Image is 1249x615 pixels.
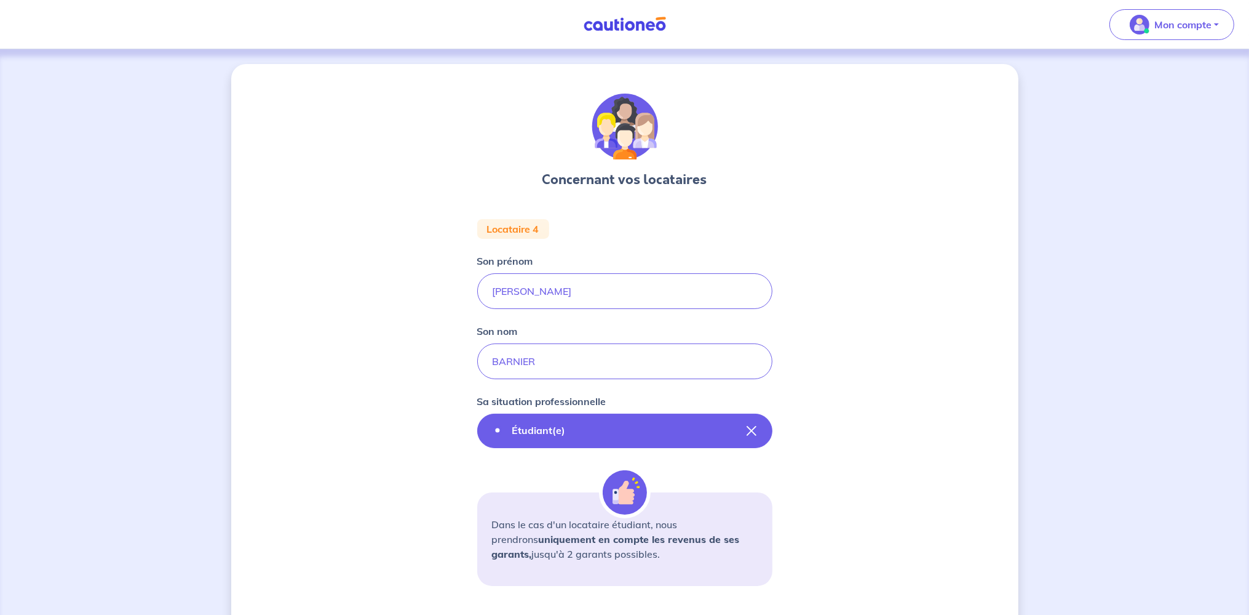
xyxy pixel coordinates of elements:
[492,517,758,561] p: Dans le cas d'un locataire étudiant, nous prendrons jusqu'à 2 garants possibles.
[477,219,549,239] div: Locataire 4
[477,273,772,309] input: John
[477,344,772,379] input: Doe
[1109,9,1234,40] button: illu_account_valid_menu.svgMon compte
[603,470,647,515] img: illu_alert_hand.svg
[1154,17,1211,32] p: Mon compte
[592,94,658,160] img: illu_tenants.svg
[477,254,533,268] p: Son prénom
[1130,15,1149,34] img: illu_account_valid_menu.svg
[512,423,566,438] p: Étudiant(e)
[579,17,671,32] img: Cautioneo
[477,324,518,339] p: Son nom
[477,414,772,448] button: Étudiant(e)
[492,533,740,560] strong: uniquement en compte les revenus de ses garants,
[477,394,606,409] p: Sa situation professionnelle
[542,170,707,190] h3: Concernant vos locataires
